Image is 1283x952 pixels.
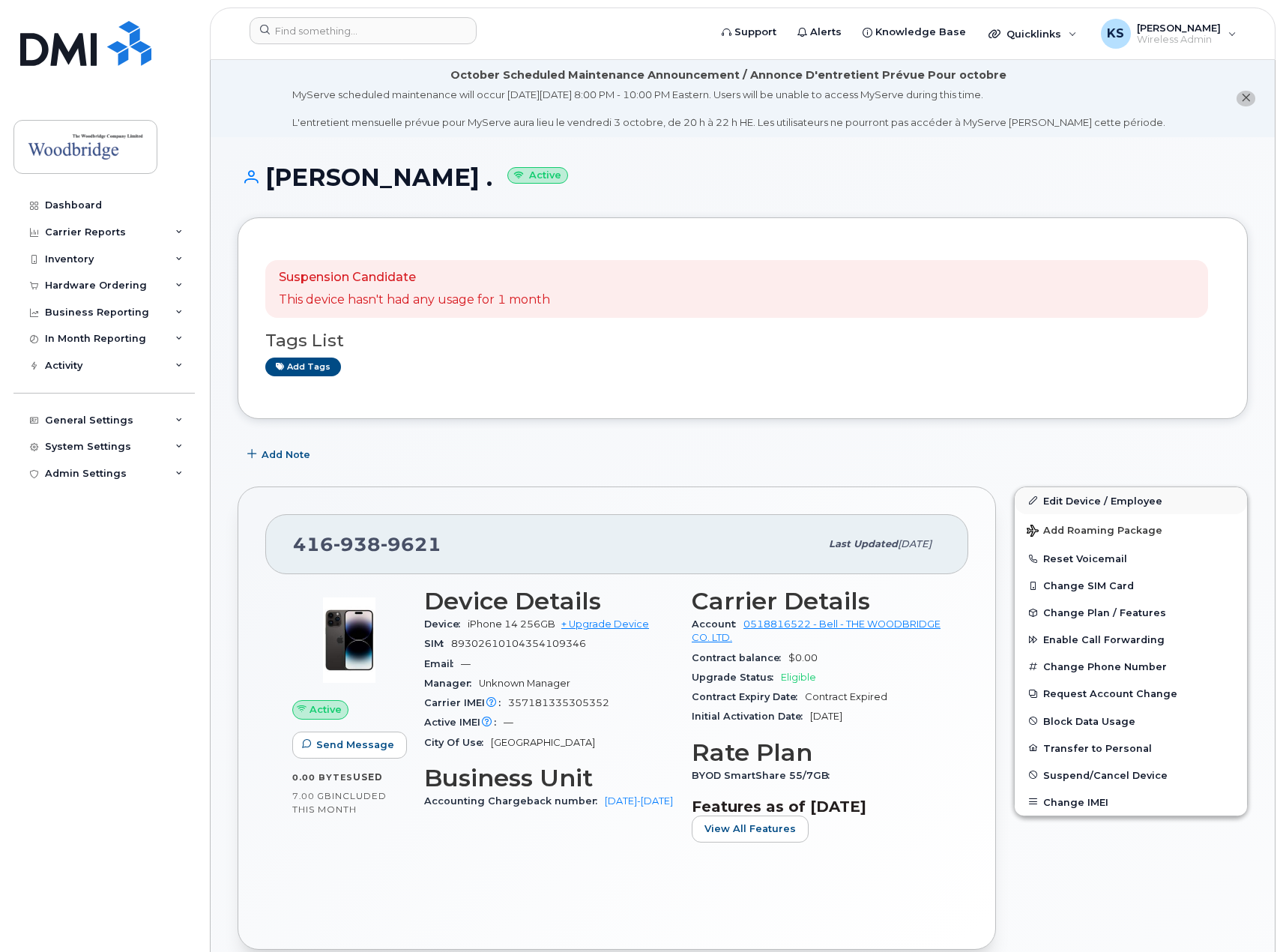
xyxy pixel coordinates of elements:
span: Eligible [781,672,816,683]
button: Enable Call Forwarding [1015,626,1247,653]
span: Add Roaming Package [1027,525,1162,539]
span: 0.00 Bytes [292,772,353,783]
span: Email [424,658,461,669]
a: [DATE]-[DATE] [605,795,673,807]
button: close notification [1237,91,1255,106]
button: Change Plan / Features [1015,599,1247,626]
img: image20231002-3703462-njx0qo.jpeg [304,595,394,685]
span: Send Message [316,738,394,752]
span: Unknown Manager [479,678,570,689]
button: Change IMEI [1015,789,1247,816]
p: Suspension Candidate [279,269,550,286]
span: iPhone 14 256GB [468,618,555,630]
a: + Upgrade Device [561,618,649,630]
small: Active [507,167,568,184]
h3: Tags List [265,331,1220,350]
button: Suspend/Cancel Device [1015,762,1247,789]
span: Device [424,618,468,630]
span: — [504,717,513,728]
h3: Rate Plan [692,739,941,766]
button: Block Data Usage [1015,708,1247,735]
span: Upgrade Status [692,672,781,683]
span: used [353,771,383,783]
button: Transfer to Personal [1015,735,1247,762]
h3: Device Details [424,588,674,615]
span: Contract balance [692,652,788,663]
span: Account [692,618,743,630]
span: 357181335305352 [508,697,609,708]
span: City Of Use [424,737,491,748]
span: 938 [333,533,381,555]
h3: Carrier Details [692,588,941,615]
div: MyServe scheduled maintenance will occur [DATE][DATE] 8:00 PM - 10:00 PM Eastern. Users will be u... [292,88,1165,130]
button: Request Account Change [1015,680,1247,707]
p: This device hasn't had any usage for 1 month [279,292,550,309]
button: Change SIM Card [1015,572,1247,599]
span: 7.00 GB [292,791,332,801]
button: Reset Voicemail [1015,545,1247,572]
span: $0.00 [788,652,818,663]
span: Contract Expired [805,691,887,702]
span: Manager [424,678,479,689]
h1: [PERSON_NAME] . [238,164,1248,190]
span: Accounting Chargeback number [424,795,605,807]
span: Add Note [262,448,310,462]
a: Add tags [265,358,341,376]
span: View All Features [704,822,796,836]
span: — [461,658,471,669]
button: View All Features [692,816,809,843]
button: Change Phone Number [1015,653,1247,680]
span: 89302610104354109346 [451,638,586,649]
div: October Scheduled Maintenance Announcement / Annonce D'entretient Prévue Pour octobre [450,67,1006,83]
span: Active [310,702,342,717]
span: Enable Call Forwarding [1043,634,1165,645]
h3: Features as of [DATE] [692,798,941,816]
span: [DATE] [898,538,932,549]
span: Last updated [829,538,898,549]
span: BYOD SmartShare 55/7GB [692,770,837,781]
span: Suspend/Cancel Device [1043,769,1168,780]
span: Contract Expiry Date [692,691,805,702]
span: [GEOGRAPHIC_DATA] [491,737,595,748]
h3: Business Unit [424,765,674,792]
span: Change Plan / Features [1043,607,1166,618]
a: 0518816522 - Bell - THE WOODBRIDGE CO. LTD. [692,618,941,643]
span: Active IMEI [424,717,504,728]
span: 9621 [381,533,441,555]
span: Initial Activation Date [692,711,810,722]
span: [DATE] [810,711,842,722]
span: SIM [424,638,451,649]
span: Carrier IMEI [424,697,508,708]
span: 416 [293,533,441,555]
button: Send Message [292,732,407,759]
button: Add Note [238,442,323,469]
span: included this month [292,790,387,815]
button: Add Roaming Package [1015,514,1247,545]
a: Edit Device / Employee [1015,487,1247,514]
